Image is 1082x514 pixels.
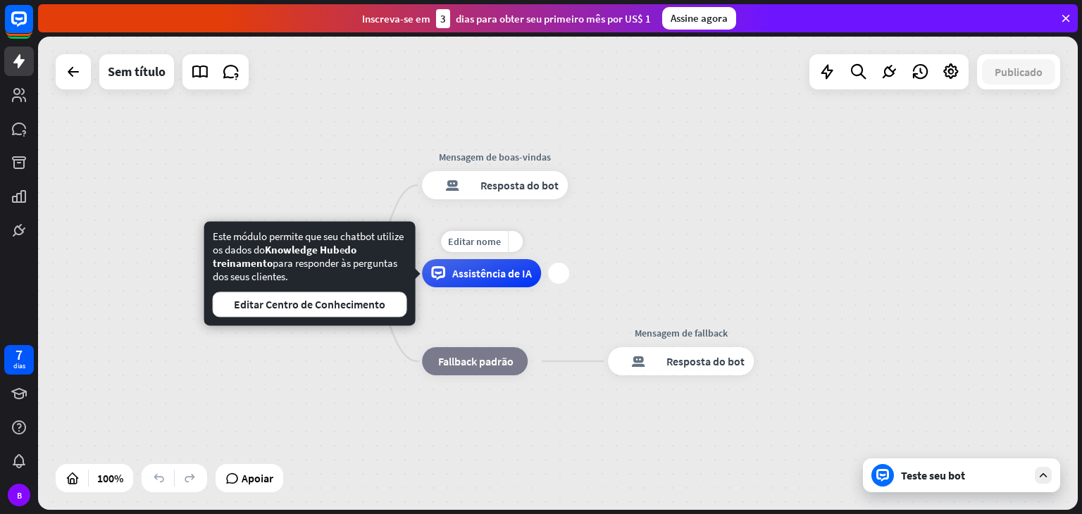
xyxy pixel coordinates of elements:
[242,471,273,485] font: Apoiar
[452,266,532,280] font: Assistência de IA
[635,327,728,339] font: Mensagem de fallback
[995,65,1043,79] font: Publicado
[362,12,430,25] font: Inscreva-se em
[431,178,473,192] font: resposta do bot de bloco
[213,292,407,317] button: Editar Centro de Conhecimento
[671,11,728,25] font: Assine agora
[666,354,745,368] font: Resposta do bot
[213,243,356,270] font: do treinamento
[213,256,397,283] font: para responder às perguntas dos seus clientes.
[11,6,54,48] button: Abra o widget de bate-papo do LiveChat
[15,346,23,363] font: 7
[439,151,551,163] font: Mensagem de boas-vindas
[340,243,344,256] font: e
[901,468,965,482] font: Teste seu bot
[17,490,22,501] font: B
[13,361,25,370] font: dias
[4,345,34,375] a: 7 dias
[480,178,559,192] font: Resposta do bot
[234,297,385,311] font: Editar Centro de Conhecimento
[440,12,446,25] font: 3
[456,12,651,25] font: dias para obter seu primeiro mês por US$ 1
[213,230,404,256] font: Este módulo permite que seu chatbot utilize os dados do
[97,471,123,485] font: 100%
[108,63,166,80] font: Sem título
[438,354,514,368] font: Fallback padrão
[265,243,340,256] font: Knowledge Hub
[448,235,501,248] font: Editar nome
[982,59,1055,84] button: Publicado
[617,354,659,368] font: resposta do bot de bloco
[108,54,166,89] div: Sem título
